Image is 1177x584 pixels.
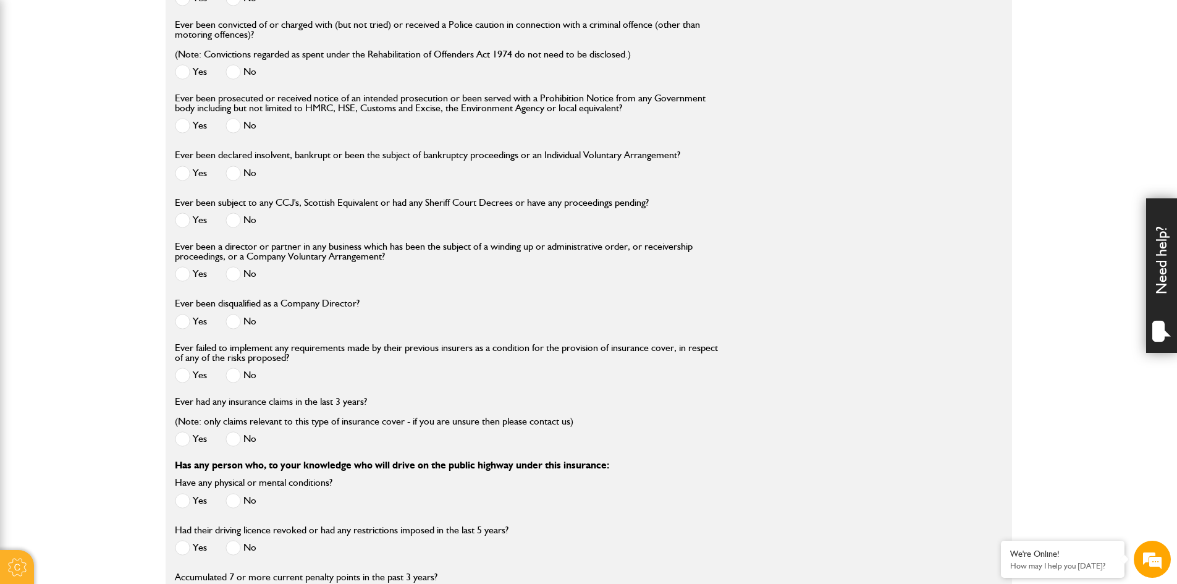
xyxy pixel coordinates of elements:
[226,431,256,447] label: No
[175,493,207,509] label: Yes
[175,118,207,133] label: Yes
[64,69,208,85] div: Chat with us now
[175,20,720,59] label: Ever been convicted of or charged with (but not tried) or received a Police caution in connection...
[175,64,207,80] label: Yes
[175,266,207,282] label: Yes
[1010,561,1115,570] p: How may I help you today?
[175,431,207,447] label: Yes
[16,187,226,214] input: Enter your phone number
[226,118,256,133] label: No
[226,493,256,509] label: No
[175,93,720,113] label: Ever been prosecuted or received notice of an intended prosecution or been served with a Prohibit...
[1010,549,1115,559] div: We're Online!
[226,540,256,556] label: No
[226,166,256,181] label: No
[175,213,207,228] label: Yes
[226,213,256,228] label: No
[175,150,680,160] label: Ever been declared insolvent, bankrupt or been the subject of bankruptcy proceedings or an Indivi...
[1146,198,1177,353] div: Need help?
[226,368,256,383] label: No
[175,478,332,488] label: Have any physical or mental conditions?
[21,69,52,86] img: d_20077148190_company_1631870298795_20077148190
[226,64,256,80] label: No
[175,460,1003,470] p: Has any person who, to your knowledge who will drive on the public highway under this insurance:
[175,242,720,261] label: Ever been a director or partner in any business which has been the subject of a winding up or adm...
[175,198,649,208] label: Ever been subject to any CCJ's, Scottish Equivalent or had any Sheriff Court Decrees or have any ...
[203,6,232,36] div: Minimize live chat window
[175,298,360,308] label: Ever been disqualified as a Company Director?
[175,166,207,181] label: Yes
[175,572,437,582] label: Accumulated 7 or more current penalty points in the past 3 years?
[168,381,224,397] em: Start Chat
[175,314,207,329] label: Yes
[175,397,573,426] label: Ever had any insurance claims in the last 3 years? (Note: only claims relevant to this type of in...
[16,114,226,142] input: Enter your last name
[175,525,508,535] label: Had their driving licence revoked or had any restrictions imposed in the last 5 years?
[226,314,256,329] label: No
[16,224,226,370] textarea: Type your message and hit 'Enter'
[175,540,207,556] label: Yes
[226,266,256,282] label: No
[16,151,226,178] input: Enter your email address
[175,343,720,363] label: Ever failed to implement any requirements made by their previous insurers as a condition for the ...
[175,368,207,383] label: Yes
